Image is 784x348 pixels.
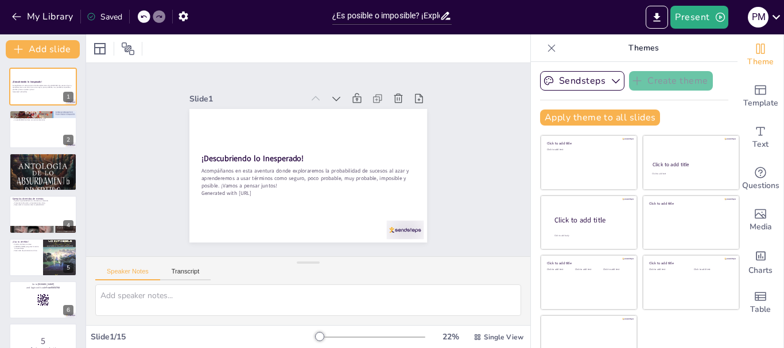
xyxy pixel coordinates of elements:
[95,268,160,280] button: Speaker Notes
[738,117,783,158] div: Add text boxes
[540,110,660,126] button: Apply theme to all slides
[63,135,73,145] div: 2
[748,264,773,277] span: Charts
[748,6,769,29] button: P M
[63,220,73,230] div: 4
[121,42,135,56] span: Position
[554,234,627,237] div: Click to add body
[63,92,73,102] div: 1
[201,167,416,190] p: Acompáñanos en esta aventura donde exploraremos la probabilidad de sucesos al azar y aprenderemos...
[9,153,77,191] div: https://cdn.sendsteps.com/images/logo/sendsteps_logo_white.pnghttps://cdn.sendsteps.com/images/lo...
[9,238,77,276] div: https://cdn.sendsteps.com/images/logo/sendsteps_logo_white.pnghttps://cdn.sendsteps.com/images/lo...
[742,179,779,192] span: Questions
[653,161,729,168] div: Click to add title
[13,91,73,93] p: Generated with [URL]
[738,241,783,282] div: Add charts and graphs
[38,283,55,286] strong: [DOMAIN_NAME]
[738,158,783,200] div: Get real-time input from your audience
[670,6,728,29] button: Present
[9,110,77,148] div: https://cdn.sendsteps.com/images/logo/sendsteps_logo_white.pnghttps://cdn.sendsteps.com/images/lo...
[649,261,731,265] div: Click to add title
[13,119,73,121] p: La probabilidad se basa en eventos aleatorios.
[13,112,73,115] p: ¿Qué significa un evento aleatorio?
[91,331,315,342] div: Slide 1 / 15
[13,200,73,202] p: Aplicar la probabilidad a la vida diaria es divertido.
[649,201,731,205] div: Click to add title
[13,155,73,158] p: Términos importantes
[13,115,73,117] p: Un evento aleatorio tiene incertidumbre.
[63,263,73,273] div: 5
[13,202,73,204] p: Fomenta la discusión y el pensamiento crítico.
[9,195,77,233] div: https://cdn.sendsteps.com/images/logo/sendsteps_logo_white.pnghttps://cdn.sendsteps.com/images/lo...
[13,283,73,286] p: Go to
[484,333,523,342] span: Single View
[738,34,783,76] div: Change the overall theme
[13,197,73,201] p: Ejemplos divertidos de eventos
[13,84,73,91] p: Acompáñanos en esta aventura donde exploraremos la probabilidad de sucesos al azar y aprenderemos...
[629,71,713,91] button: Create theme
[13,245,40,249] p: [PERSON_NAME] preguntas fomenta el aprendizaje.
[747,56,774,68] span: Theme
[63,305,73,315] div: 6
[748,7,769,28] div: P M
[6,40,80,58] button: Add slide
[547,141,629,146] div: Click to add title
[91,40,109,58] div: Layout
[540,71,624,91] button: Sendsteps
[13,204,73,206] p: Desarrolla la intuición sobre la probabilidad.
[9,281,77,319] div: https://cdn.sendsteps.com/images/logo/sendsteps_logo_white.pnghttps://cdn.sendsteps.com/images/lo...
[738,76,783,117] div: Add ready made slides
[13,159,73,162] p: Cada término tiene un significado específico.
[201,153,304,164] strong: ¡Descubriendo lo Inesperado!
[738,282,783,323] div: Add a table
[575,268,601,271] div: Click to add text
[13,116,73,119] p: Los eventos aleatorios son comunes en la vida.
[13,80,42,83] strong: ¡Descubriendo lo Inesperado!
[652,173,728,175] div: Click to add text
[13,286,73,290] p: and login with code
[750,221,772,233] span: Media
[752,138,769,151] span: Text
[9,7,78,26] button: My Library
[750,303,771,316] span: Table
[9,68,77,105] div: https://cdn.sendsteps.com/images/logo/sendsteps_logo_white.pnghttps://cdn.sendsteps.com/images/lo...
[694,268,730,271] div: Click to add text
[743,97,778,110] span: Template
[437,331,464,342] div: 22 %
[332,7,440,24] input: Insert title
[561,34,726,62] p: Themes
[160,268,211,280] button: Transcript
[201,189,416,197] p: Generated with [URL]
[738,200,783,241] div: Add images, graphics, shapes or video
[13,249,40,252] p: Desarrollo de pensamiento crítico.
[603,268,629,271] div: Click to add text
[87,11,122,22] div: Saved
[13,240,40,243] p: ¡Usa tu cerebro!
[554,216,628,225] div: Click to add title
[646,6,668,29] button: Export to PowerPoint
[13,157,73,159] p: Conocer los términos ayuda a la comunicación.
[189,93,303,104] div: Slide 1
[547,261,629,265] div: Click to add title
[649,268,685,271] div: Click to add text
[13,335,73,347] p: 5
[547,148,629,151] div: Click to add text
[13,243,40,245] p: Análisis de datos es clave.
[63,177,73,187] div: 3
[13,162,73,164] p: Ayuda a evaluar situaciones.
[547,268,573,271] div: Click to add text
